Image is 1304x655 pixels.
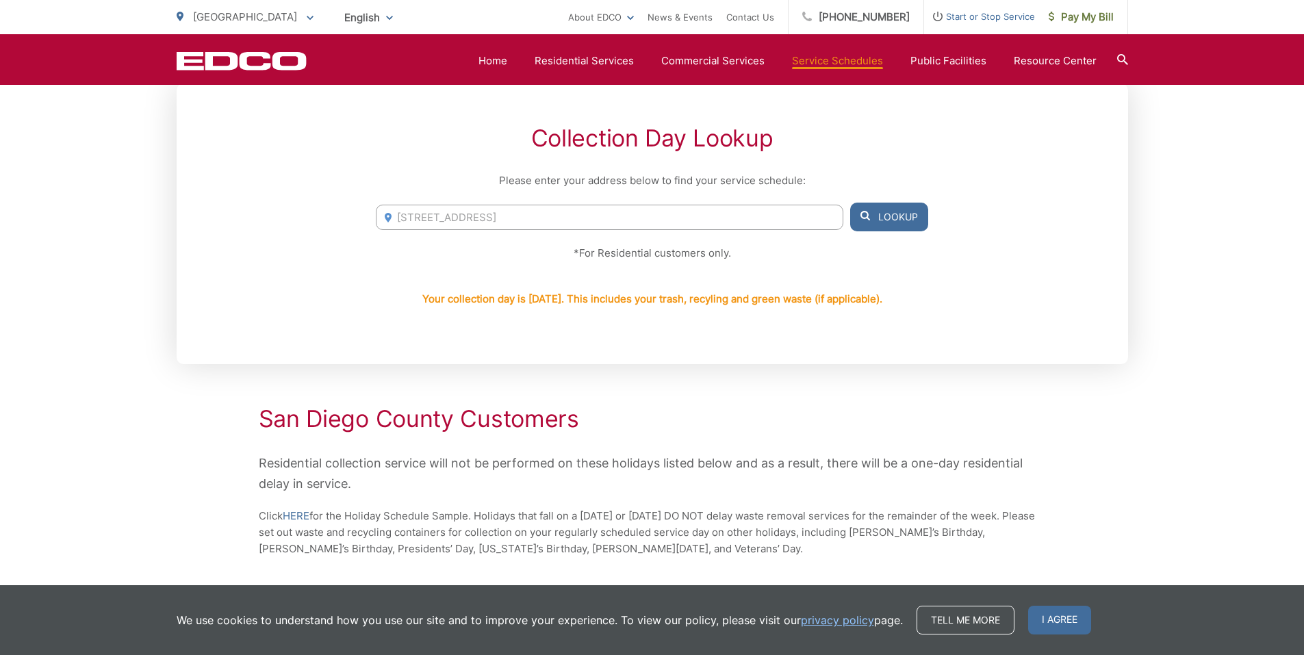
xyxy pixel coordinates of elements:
a: HERE [283,508,309,524]
a: Residential Services [535,53,634,69]
input: Enter Address [376,205,843,230]
a: EDCD logo. Return to the homepage. [177,51,307,70]
p: Your collection day is [DATE]. This includes your trash, recyling and green waste (if applicable). [422,291,882,307]
span: [GEOGRAPHIC_DATA] [193,10,297,23]
h2: San Diego County Customers [259,405,1046,433]
a: Home [478,53,507,69]
a: privacy policy [801,612,874,628]
a: Service Schedules [792,53,883,69]
button: Lookup [850,203,928,231]
a: Tell me more [917,606,1014,634]
p: Click for the Holiday Schedule Sample. Holidays that fall on a [DATE] or [DATE] DO NOT delay wast... [259,508,1046,557]
h2: Collection Day Lookup [376,125,928,152]
p: Please enter your address below to find your service schedule: [376,172,928,189]
p: We use cookies to understand how you use our site and to improve your experience. To view our pol... [177,612,903,628]
a: Contact Us [726,9,774,25]
a: Public Facilities [910,53,986,69]
p: Residential collection service will not be performed on these holidays listed below and as a resu... [259,453,1046,494]
span: English [334,5,403,29]
p: *For Residential customers only. [376,245,928,261]
span: Pay My Bill [1049,9,1114,25]
a: Commercial Services [661,53,765,69]
a: About EDCO [568,9,634,25]
a: Resource Center [1014,53,1097,69]
span: I agree [1028,606,1091,634]
a: News & Events [648,9,713,25]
